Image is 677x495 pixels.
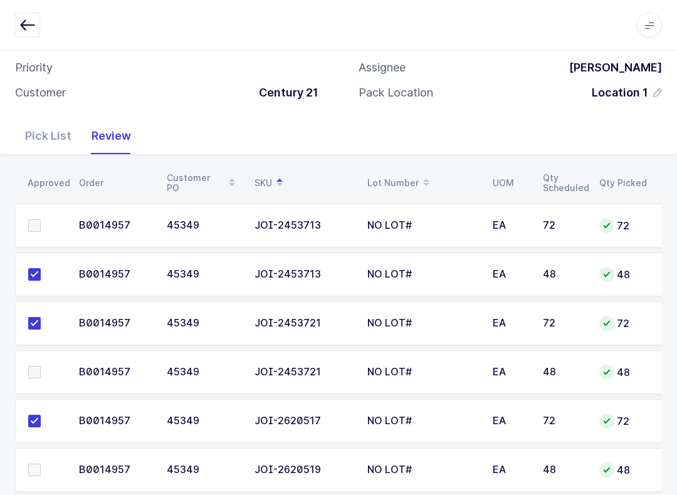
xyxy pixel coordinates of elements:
[81,118,141,155] div: Review
[543,318,584,330] div: 72
[493,269,528,281] div: EA
[167,173,239,194] div: Customer PO
[543,367,584,378] div: 48
[543,465,584,476] div: 48
[167,367,239,378] div: 45349
[167,221,239,232] div: 45349
[367,269,478,281] div: NO LOT#
[599,365,647,380] div: 48
[167,318,239,330] div: 45349
[255,367,352,378] div: JOI-2453721
[493,221,528,232] div: EA
[599,316,647,331] div: 72
[543,416,584,427] div: 72
[599,219,647,234] div: 72
[493,416,528,427] div: EA
[367,416,478,427] div: NO LOT#
[359,61,406,76] div: Assignee
[599,463,647,478] div: 48
[255,465,352,476] div: JOI-2620519
[543,269,584,281] div: 48
[493,465,528,476] div: EA
[367,367,478,378] div: NO LOT#
[167,416,239,427] div: 45349
[599,414,647,429] div: 72
[15,118,81,155] div: Pick List
[493,367,528,378] div: EA
[367,221,478,232] div: NO LOT#
[543,174,584,194] div: Qty Scheduled
[255,318,352,330] div: JOI-2453721
[79,179,152,189] div: Order
[79,269,152,281] div: B0014957
[249,86,318,101] div: Century 21
[167,269,239,281] div: 45349
[79,318,152,330] div: B0014957
[79,416,152,427] div: B0014957
[79,221,152,232] div: B0014957
[255,416,352,427] div: JOI-2620517
[359,86,433,101] div: Pack Location
[543,221,584,232] div: 72
[493,318,528,330] div: EA
[28,179,64,189] div: Approved
[559,61,662,76] div: [PERSON_NAME]
[255,221,352,232] div: JOI-2453713
[79,465,152,476] div: B0014957
[15,61,53,76] div: Priority
[167,465,239,476] div: 45349
[599,268,647,283] div: 48
[367,173,478,194] div: Lot Number
[493,179,528,189] div: UOM
[79,367,152,378] div: B0014957
[15,86,66,101] div: Customer
[255,269,352,281] div: JOI-2453713
[367,465,478,476] div: NO LOT#
[255,173,352,194] div: SKU
[367,318,478,330] div: NO LOT#
[592,86,648,101] span: Location 1
[592,86,662,101] button: Location 1
[599,179,647,189] div: Qty Picked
